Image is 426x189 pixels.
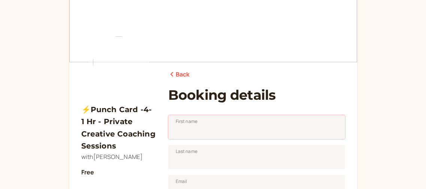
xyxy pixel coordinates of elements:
h3: ⚡️Punch Card -4- 1 Hr - Private Creative Coaching Sessions [81,103,156,152]
b: Free [81,168,94,176]
span: Email [176,178,187,185]
span: Last name [176,148,197,155]
span: with [PERSON_NAME] [81,153,143,161]
input: First name [168,115,345,139]
span: First name [176,118,198,125]
input: Last name [168,145,345,169]
h1: Booking details [168,87,345,103]
a: Back [168,70,190,79]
